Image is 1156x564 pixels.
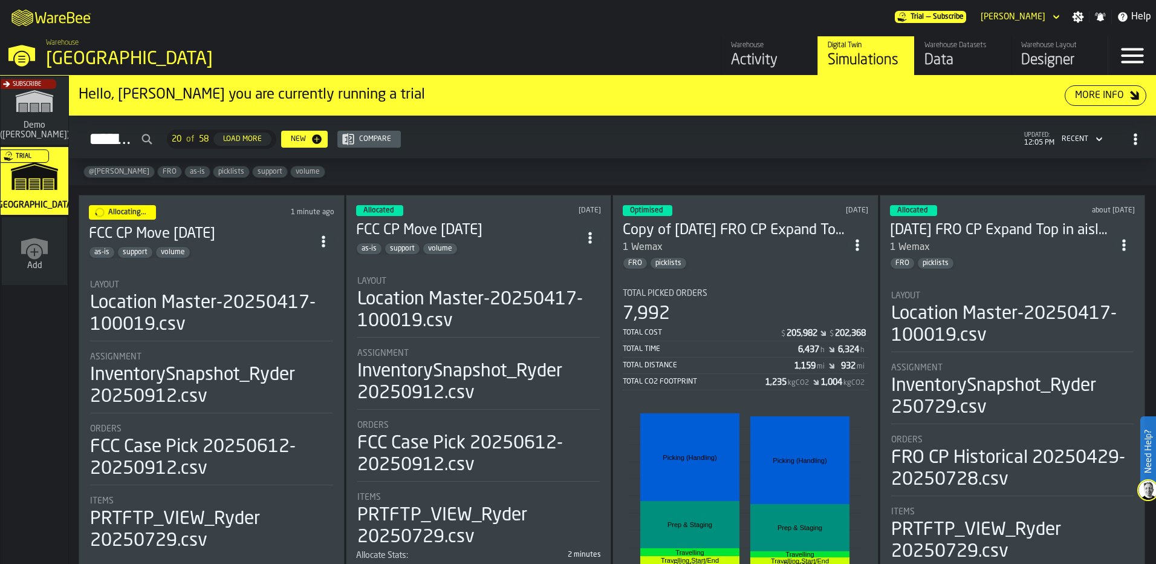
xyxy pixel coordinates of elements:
span: Layout [891,291,920,301]
div: Load More [218,135,267,143]
div: Warehouse Layout [1021,41,1098,50]
span: picklists [918,259,953,267]
span: mi [817,362,825,371]
div: Title [90,424,333,434]
a: link-to-/wh/i/b8e8645a-5c77-43f4-8135-27e3a4d97801/feed/ [721,36,817,75]
span: Items [891,507,915,517]
div: stat-Layout [357,277,600,338]
div: InventorySnapshot_Ryder 250729.csv [891,375,1134,419]
h3: FCC CP Move [DATE] [89,225,313,244]
span: support [385,244,420,253]
div: stat-Allocate Stats: [356,551,602,560]
div: Location Master-20250417-100019.csv [891,303,1134,347]
div: Hello, [PERSON_NAME] you are currently running a trial [79,85,1065,105]
span: volume [291,168,325,176]
div: Title [891,291,1134,301]
div: Title [891,507,1134,517]
span: Allocate Stats: [356,551,408,560]
h2: button-Simulations [69,116,1156,159]
a: link-to-/wh/i/b8e8645a-5c77-43f4-8135-27e3a4d97801/designer [1011,36,1108,75]
a: link-to-/wh/i/b8e8645a-5c77-43f4-8135-27e3a4d97801/data [914,36,1011,75]
div: DropdownMenuValue-Kruti Shah [976,10,1062,24]
div: Title [891,435,1134,445]
div: Stat Value [841,361,856,371]
label: button-toggle-Menu [1108,36,1156,75]
span: Assignment [90,352,141,362]
span: @anatoly [84,168,154,176]
div: Warehouse Datasets [924,41,1001,50]
div: status-1 2 [89,205,156,220]
section: card-SimulationDashboardCard-allocated [356,264,602,560]
div: FCC Case Pick 20250612-20250912.csv [90,436,333,480]
span: Assignment [891,363,943,373]
div: Stat Value [838,345,859,355]
span: Subscribe [13,81,41,88]
span: Warehouse [46,39,79,47]
div: Title [90,496,333,506]
label: Need Help? [1141,418,1155,485]
div: stat-Total Picked Orders [623,289,868,390]
div: stat-Items [891,507,1134,563]
span: volume [156,248,190,257]
div: Title [357,277,600,286]
div: 1 Wemax [623,240,663,255]
div: Stat Value [765,378,787,387]
span: updated: [1024,132,1054,139]
a: link-to-/wh/i/b8e8645a-5c77-43f4-8135-27e3a4d97801/simulations [817,36,914,75]
div: Updated: 7/30/2025, 12:06:59 PM Created: 7/30/2025, 9:48:27 AM [1037,206,1135,215]
div: DropdownMenuValue-4 [1057,132,1105,146]
div: 2 minutes [481,551,601,559]
div: status-3 2 [890,205,937,216]
div: stat-Assignment [357,349,600,410]
div: InventorySnapshot_Ryder 20250912.csv [90,364,333,408]
div: ButtonLoadMore-Load More-Prev-First-Last [162,130,281,149]
div: Title [356,551,476,560]
div: Activity [731,51,808,70]
button: button-New [281,131,328,148]
div: 1 Wemax [623,240,846,255]
span: Items [90,496,114,506]
div: stat-Items [90,496,333,552]
span: as-is [185,168,210,176]
div: stat-Assignment [891,363,1134,424]
span: h [820,346,825,355]
span: as-is [357,244,382,253]
label: button-toggle-Help [1112,10,1156,24]
div: Title [90,352,333,362]
span: FRO [891,259,914,267]
div: FRO CP Historical 20250429-20250728.csv [891,447,1134,491]
div: Updated: 9/24/2025, 12:04:39 PM Created: 9/23/2025, 1:31:52 PM [246,208,334,217]
label: button-toggle-Notifications [1089,11,1111,23]
a: link-to-/wh/i/b8e8645a-5c77-43f4-8135-27e3a4d97801/simulations [1,147,68,217]
span: as-is [89,248,114,257]
span: Layout [357,277,386,286]
span: Layout [90,280,119,290]
div: PRTFTP_VIEW_Ryder 20250729.csv [90,508,333,552]
span: 20 [172,134,181,144]
span: kgCO2 [788,379,809,387]
div: Title [357,421,600,430]
div: Updated: 9/10/2025, 1:26:41 PM Created: 7/30/2025, 12:54:13 PM [771,206,868,215]
div: Compare [354,135,396,143]
div: Menu Subscription [895,11,966,23]
a: link-to-/wh/new [2,217,67,287]
div: Title [891,363,1134,373]
span: Allocated [897,207,927,214]
span: support [118,248,152,257]
span: 12:05 PM [1024,139,1054,147]
h3: Copy of [DATE] FRO CP Expand Top in aisle 58/59 [623,221,846,240]
div: Simulations [828,51,904,70]
div: DropdownMenuValue-Kruti Shah [981,12,1045,22]
div: Data [924,51,1001,70]
span: picklists [213,168,249,176]
div: Title [357,349,600,358]
div: Copy of 7/30/25 FRO CP Expand Top in aisle 58/59 [623,221,846,240]
div: Title [623,289,868,298]
span: volume [423,244,457,253]
div: More Info [1070,88,1129,103]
